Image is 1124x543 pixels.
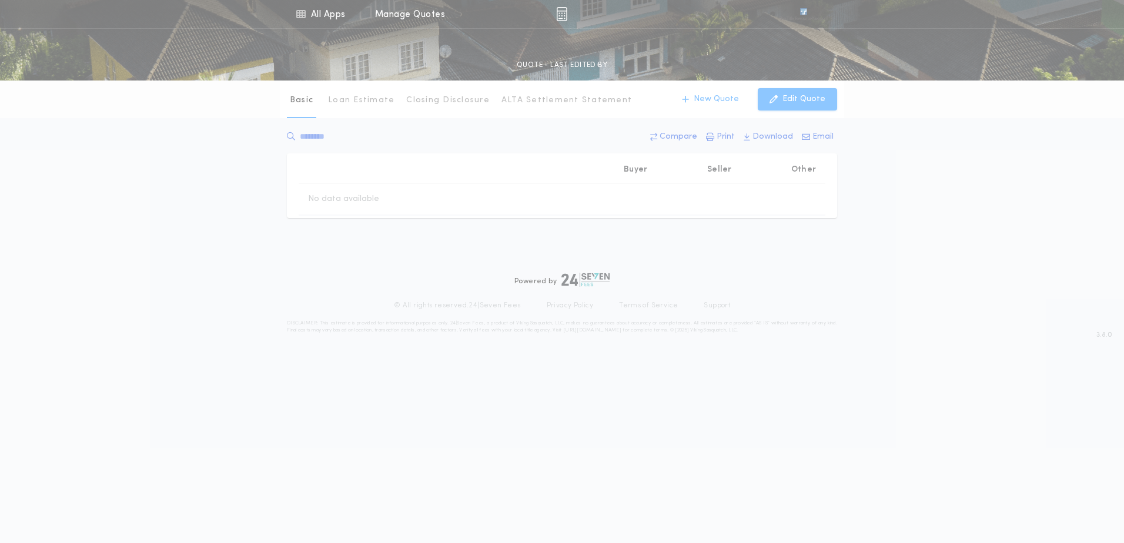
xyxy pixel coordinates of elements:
[1096,330,1112,340] span: 3.8.0
[290,95,313,106] p: Basic
[561,273,610,287] img: logo
[299,184,389,214] td: No data available
[791,164,816,176] p: Other
[328,95,394,106] p: Loan Estimate
[707,164,732,176] p: Seller
[287,320,837,334] p: DISCLAIMER: This estimate is provided for informational purposes only. 24|Seven Fees, a product o...
[556,7,567,21] img: img
[647,126,701,148] button: Compare
[758,88,837,110] button: Edit Quote
[563,328,621,333] a: [URL][DOMAIN_NAME]
[812,131,834,143] p: Email
[702,126,738,148] button: Print
[660,131,697,143] p: Compare
[798,126,837,148] button: Email
[779,8,828,20] img: vs-icon
[501,95,632,106] p: ALTA Settlement Statement
[514,273,610,287] div: Powered by
[547,301,594,310] a: Privacy Policy
[670,88,751,110] button: New Quote
[619,301,678,310] a: Terms of Service
[517,59,607,71] p: QUOTE - LAST EDITED BY
[752,131,793,143] p: Download
[704,301,730,310] a: Support
[740,126,797,148] button: Download
[406,95,490,106] p: Closing Disclosure
[717,131,735,143] p: Print
[624,164,647,176] p: Buyer
[782,93,825,105] p: Edit Quote
[394,301,521,310] p: © All rights reserved. 24|Seven Fees
[694,93,739,105] p: New Quote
